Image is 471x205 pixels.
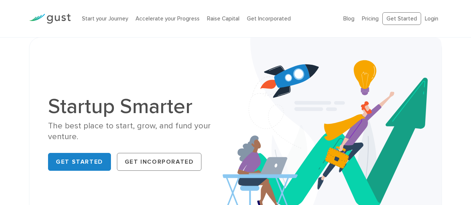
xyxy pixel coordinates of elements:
a: Raise Capital [207,15,239,22]
a: Get Incorporated [247,15,291,22]
h1: Startup Smarter [48,96,230,117]
a: Get Started [382,12,421,25]
a: Login [425,15,438,22]
a: Blog [343,15,354,22]
div: The best place to start, grow, and fund your venture. [48,121,230,142]
a: Get Incorporated [117,153,202,171]
a: Start your Journey [82,15,128,22]
a: Accelerate your Progress [136,15,200,22]
a: Get Started [48,153,111,171]
a: Pricing [362,15,379,22]
img: Gust Logo [29,14,71,24]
